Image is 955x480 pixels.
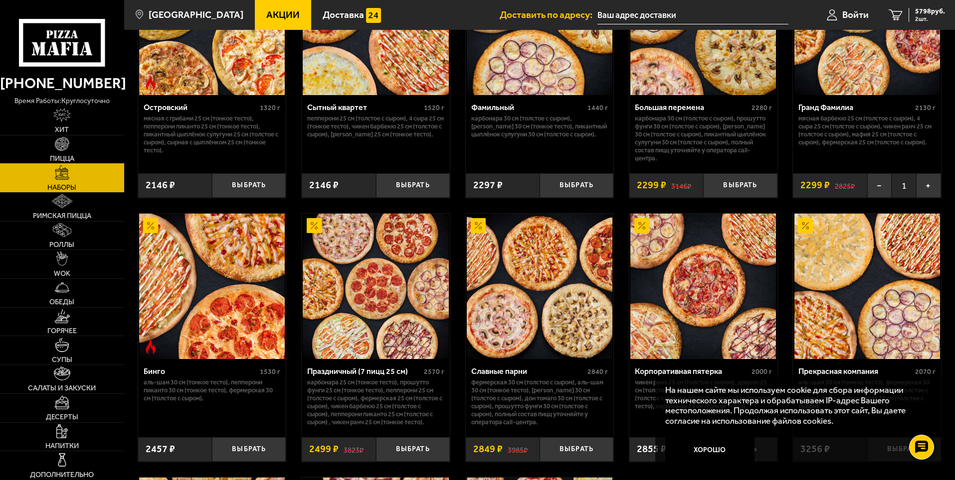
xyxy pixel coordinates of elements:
span: 2457 ₽ [146,444,175,454]
div: Гранд Фамилиа [798,103,913,112]
span: 2 шт. [915,16,945,22]
span: Десерты [46,413,78,420]
span: 2840 г [587,367,608,376]
span: Доставка [323,10,364,19]
span: Роллы [49,241,74,248]
img: Славные парни [467,214,612,359]
span: 2570 г [424,367,444,376]
span: 1530 г [260,367,280,376]
span: 2070 г [915,367,936,376]
div: Фамильный [471,103,585,112]
p: Мясная с грибами 25 см (тонкое тесто), Пепперони Пиканто 25 см (тонкое тесто), Пикантный цыплёнок... [144,115,281,154]
span: 2297 ₽ [473,180,503,190]
span: 2849 ₽ [473,444,503,454]
span: 1 [892,173,916,198]
a: АкционныйСлавные парни [466,214,614,359]
div: Праздничный (7 пицц 25 см) [307,366,421,376]
div: Славные парни [471,366,585,376]
img: Акционный [798,218,813,233]
span: Римская пицца [33,212,91,219]
a: АкционныйКорпоративная пятерка [629,214,777,359]
button: Хорошо [665,436,755,466]
div: Бинго [144,366,258,376]
s: 3146 ₽ [671,180,691,190]
p: Чикен Ранч 25 см (толстое с сыром), Дракон 25 см (толстое с сыром), Чикен Барбекю 25 см (толстое ... [635,378,772,410]
div: Большая перемена [635,103,749,112]
button: Выбрать [376,437,450,462]
button: Выбрать [703,173,777,198]
img: Острое блюдо [143,339,158,354]
img: Акционный [471,218,486,233]
button: − [867,173,892,198]
span: Доставить по адресу: [500,10,597,19]
span: 2299 ₽ [800,180,830,190]
p: Пепперони 25 см (толстое с сыром), 4 сыра 25 см (тонкое тесто), Чикен Барбекю 25 см (толстое с сы... [307,115,444,138]
p: Мясная Барбекю 25 см (толстое с сыром), 4 сыра 25 см (толстое с сыром), Чикен Ранч 25 см (толстое... [798,115,936,146]
div: Сытный квартет [307,103,421,112]
span: Салаты и закуски [28,384,96,391]
p: На нашем сайте мы используем cookie для сбора информации технического характера и обрабатываем IP... [665,385,926,426]
img: Острое блюдо [143,75,158,90]
span: Напитки [45,442,79,449]
p: Карбонара 30 см (толстое с сыром), [PERSON_NAME] 30 см (тонкое тесто), Пикантный цыплёнок сулугун... [471,115,608,138]
s: 2825 ₽ [835,180,855,190]
span: 2130 г [915,104,936,112]
span: Акции [266,10,300,19]
span: 1440 г [587,104,608,112]
button: Выбрать [540,173,613,198]
span: 1520 г [424,104,444,112]
input: Ваш адрес доставки [597,6,788,24]
span: Дополнительно [30,471,94,478]
span: Горячее [47,327,77,334]
span: Хит [55,126,69,133]
span: Обеды [49,298,74,305]
s: 3823 ₽ [344,444,364,454]
s: 3985 ₽ [508,444,528,454]
span: 2299 ₽ [637,180,666,190]
span: 2499 ₽ [309,444,339,454]
span: 5798 руб. [915,8,945,15]
img: Праздничный (7 пицц 25 см) [303,214,448,359]
span: Войти [842,10,869,19]
div: Островский [144,103,258,112]
button: Выбрать [376,173,450,198]
img: Бинго [139,214,285,359]
p: Аль-Шам 30 см (тонкое тесто), Пепперони Пиканто 30 см (тонкое тесто), Фермерская 30 см (толстое с... [144,378,281,402]
img: Прекрасная компания [794,214,940,359]
a: АкционныйПраздничный (7 пицц 25 см) [302,214,450,359]
span: 2855 ₽ [637,444,666,454]
img: Акционный [143,218,158,233]
span: 2000 г [752,367,772,376]
span: 2146 ₽ [146,180,175,190]
button: Выбрать [540,437,613,462]
span: Пицца [50,155,74,162]
span: 2146 ₽ [309,180,339,190]
span: Наборы [47,184,76,191]
img: Акционный [634,218,649,233]
button: + [916,173,941,198]
div: Корпоративная пятерка [635,366,749,376]
img: Корпоративная пятерка [630,214,776,359]
button: Выбрать [212,173,286,198]
img: 15daf4d41897b9f0e9f617042186c801.svg [366,8,381,23]
img: Акционный [307,218,322,233]
p: Карбонара 25 см (тонкое тесто), Прошутто Фунги 25 см (тонкое тесто), Пепперони 25 см (толстое с с... [307,378,444,426]
span: Супы [52,356,72,363]
p: Карбонара 30 см (толстое с сыром), Прошутто Фунги 30 см (толстое с сыром), [PERSON_NAME] 30 см (т... [635,115,772,162]
span: [GEOGRAPHIC_DATA] [149,10,243,19]
span: WOK [54,270,70,277]
a: АкционныйОстрое блюдоБинго [138,214,286,359]
button: Выбрать [212,437,286,462]
span: 2280 г [752,104,772,112]
a: АкционныйПрекрасная компания [793,214,941,359]
div: Прекрасная компания [798,366,913,376]
p: Фермерская 30 см (толстое с сыром), Аль-Шам 30 см (тонкое тесто), [PERSON_NAME] 30 см (толстое с ... [471,378,608,426]
span: 1320 г [260,104,280,112]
